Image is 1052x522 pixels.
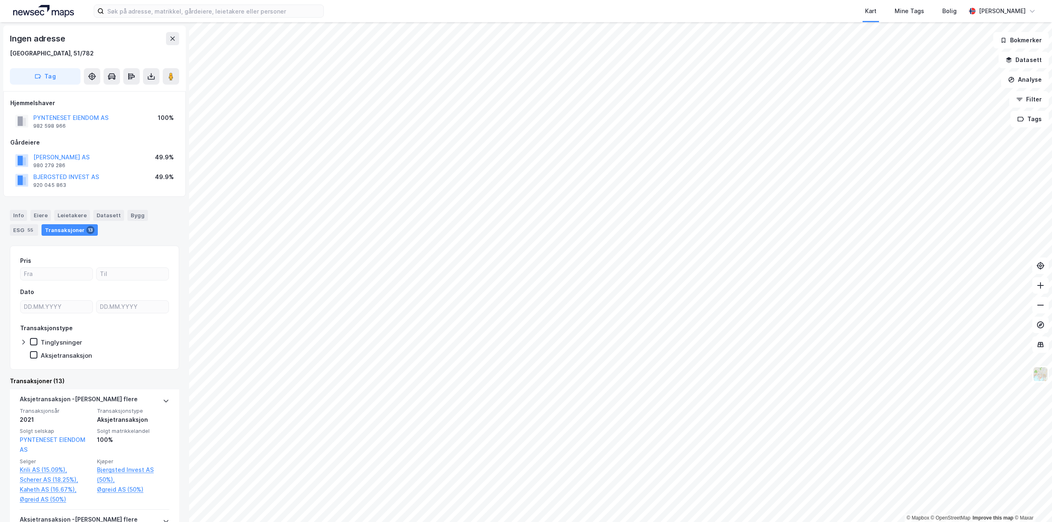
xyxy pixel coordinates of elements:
span: Selger [20,458,92,465]
div: Kontrollprogram for chat [1011,483,1052,522]
div: Transaksjonstype [20,323,73,333]
a: Scherer AS (18.25%), [20,475,92,485]
div: Kart [865,6,877,16]
input: DD.MM.YYYY [21,301,92,313]
a: Krili AS (15.09%), [20,465,92,475]
a: OpenStreetMap [931,515,971,521]
div: Pris [20,256,31,266]
div: Eiere [30,210,51,221]
iframe: Chat Widget [1011,483,1052,522]
a: Improve this map [973,515,1013,521]
span: Transaksjonstype [97,407,169,414]
a: Bjergsted Invest AS (50%), [97,465,169,485]
input: DD.MM.YYYY [97,301,168,313]
a: Øgreid AS (50%) [97,485,169,494]
div: 49.9% [155,172,174,182]
input: Fra [21,268,92,280]
button: Tags [1010,111,1049,127]
img: Z [1033,366,1048,382]
button: Tag [10,68,81,85]
div: 982 598 966 [33,123,66,129]
div: ESG [10,224,38,236]
div: Aksjetransaksjon [97,415,169,425]
div: 100% [97,435,169,445]
div: 920 045 863 [33,182,66,189]
div: Info [10,210,27,221]
span: Kjøper [97,458,169,465]
div: 100% [158,113,174,123]
div: 49.9% [155,152,174,162]
div: [PERSON_NAME] [979,6,1026,16]
button: Bokmerker [993,32,1049,48]
div: Transaksjoner (13) [10,376,179,386]
div: Gårdeiere [10,138,179,147]
div: 2021 [20,415,92,425]
span: Solgt matrikkelandel [97,428,169,435]
div: 55 [26,226,35,234]
div: Tinglysninger [41,338,82,346]
div: Transaksjoner [42,224,98,236]
a: Mapbox [907,515,929,521]
div: Aksjetransaksjon - [PERSON_NAME] flere [20,394,138,407]
button: Datasett [999,52,1049,68]
input: Søk på adresse, matrikkel, gårdeiere, leietakere eller personer [104,5,323,17]
button: Filter [1009,91,1049,108]
div: [GEOGRAPHIC_DATA], 51/782 [10,48,94,58]
div: Dato [20,287,34,297]
span: Solgt selskap [20,428,92,435]
div: Hjemmelshaver [10,98,179,108]
a: PYNTENESET EIENDOM AS [20,436,85,453]
div: Leietakere [54,210,90,221]
a: Øgreid AS (50%) [20,494,92,504]
div: Ingen adresse [10,32,67,45]
input: Til [97,268,168,280]
div: Datasett [93,210,124,221]
span: Transaksjonsår [20,407,92,414]
div: 980 279 286 [33,162,65,169]
a: Kaheth AS (16.67%), [20,485,92,494]
img: logo.a4113a55bc3d86da70a041830d287a7e.svg [13,5,74,17]
div: Bolig [942,6,957,16]
div: Aksjetransaksjon [41,352,92,359]
div: Mine Tags [895,6,924,16]
div: 13 [86,226,95,234]
button: Analyse [1001,71,1049,88]
div: Bygg [127,210,148,221]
